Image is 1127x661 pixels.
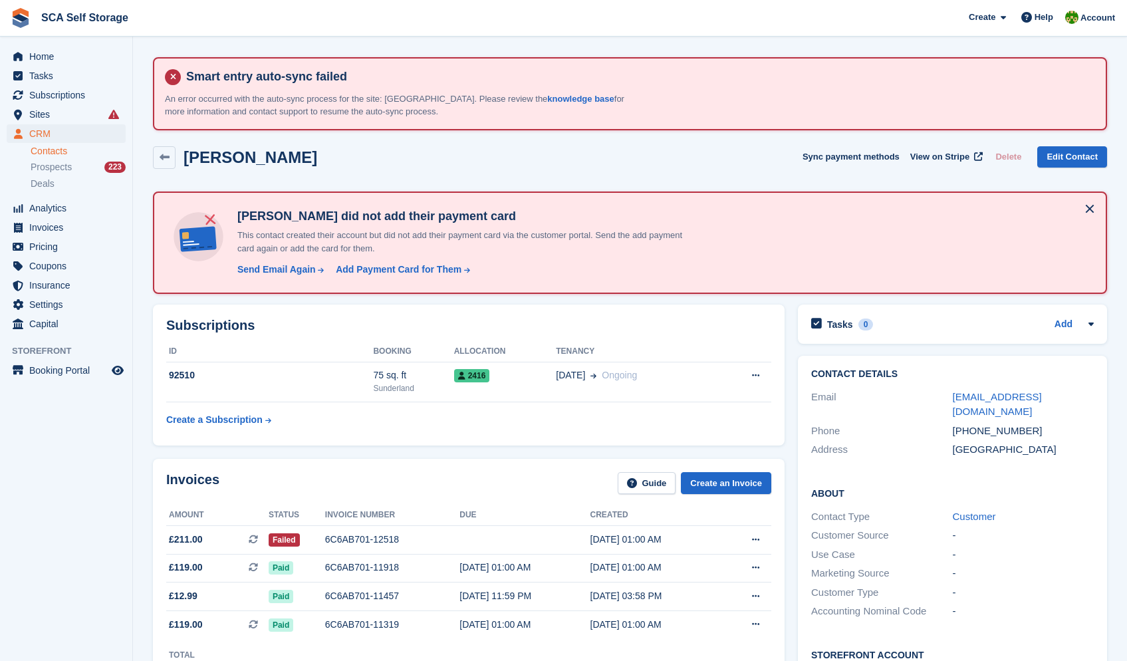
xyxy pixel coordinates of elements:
th: Invoice number [325,505,459,526]
a: menu [7,295,126,314]
div: 75 sq. ft [373,368,453,382]
span: Account [1080,11,1115,25]
a: menu [7,218,126,237]
a: knowledge base [547,94,614,104]
a: Deals [31,177,126,191]
th: Status [269,505,325,526]
div: Email [811,390,953,420]
div: 6C6AB701-12518 [325,533,459,547]
h2: Tasks [827,319,853,330]
div: 223 [104,162,126,173]
th: Due [459,505,590,526]
th: Allocation [454,341,557,362]
span: CRM [29,124,109,143]
div: Add Payment Card for Them [336,263,461,277]
h4: [PERSON_NAME] did not add their payment card [232,209,697,224]
a: menu [7,315,126,333]
h4: Smart entry auto-sync failed [181,69,1095,84]
span: Tasks [29,66,109,85]
img: Sam Chapman [1065,11,1078,24]
th: Created [590,505,721,526]
span: £119.00 [169,561,203,575]
p: This contact created their account but did not add their payment card via the customer portal. Se... [232,229,697,255]
span: Storefront [12,344,132,358]
th: Amount [166,505,269,526]
span: Coupons [29,257,109,275]
span: Help [1035,11,1053,24]
span: Ongoing [602,370,637,380]
a: Prospects 223 [31,160,126,174]
div: [PHONE_NUMBER] [953,424,1094,439]
div: [DATE] 11:59 PM [459,589,590,603]
span: £12.99 [169,589,197,603]
div: 92510 [166,368,373,382]
div: - [953,547,1094,563]
span: Paid [269,590,293,603]
div: - [953,604,1094,619]
a: menu [7,105,126,124]
h2: Subscriptions [166,318,771,333]
div: [GEOGRAPHIC_DATA] [953,442,1094,458]
div: Sunderland [373,382,453,394]
div: Marketing Source [811,566,953,581]
div: 0 [858,319,874,330]
div: Use Case [811,547,953,563]
h2: Invoices [166,472,219,494]
h2: [PERSON_NAME] [184,148,317,166]
a: Create a Subscription [166,408,271,432]
a: menu [7,47,126,66]
div: Accounting Nominal Code [811,604,953,619]
th: ID [166,341,373,362]
a: menu [7,361,126,380]
div: Send Email Again [237,263,316,277]
button: Delete [990,146,1027,168]
div: Customer Type [811,585,953,600]
a: [EMAIL_ADDRESS][DOMAIN_NAME] [953,391,1042,418]
span: 2416 [454,369,490,382]
div: - [953,585,1094,600]
a: menu [7,199,126,217]
span: Home [29,47,109,66]
a: View on Stripe [905,146,985,168]
span: Create [969,11,995,24]
span: Prospects [31,161,72,174]
span: £119.00 [169,618,203,632]
div: Phone [811,424,953,439]
div: [DATE] 01:00 AM [590,618,721,632]
span: Pricing [29,237,109,256]
i: Smart entry sync failures have occurred [108,109,119,120]
div: Total [169,649,203,661]
a: Add Payment Card for Them [330,263,471,277]
div: 6C6AB701-11918 [325,561,459,575]
span: Settings [29,295,109,314]
a: menu [7,86,126,104]
a: Contacts [31,145,126,158]
span: Subscriptions [29,86,109,104]
div: [DATE] 01:00 AM [459,561,590,575]
div: 6C6AB701-11319 [325,618,459,632]
span: Paid [269,618,293,632]
span: Analytics [29,199,109,217]
th: Tenancy [556,341,716,362]
th: Booking [373,341,453,362]
h2: Storefront Account [811,648,1094,661]
div: 6C6AB701-11457 [325,589,459,603]
a: Edit Contact [1037,146,1107,168]
div: [DATE] 01:00 AM [459,618,590,632]
img: stora-icon-8386f47178a22dfd0bd8f6a31ec36ba5ce8667c1dd55bd0f319d3a0aa187defe.svg [11,8,31,28]
a: menu [7,257,126,275]
span: Insurance [29,276,109,295]
span: Failed [269,533,300,547]
a: SCA Self Storage [36,7,134,29]
a: Guide [618,472,676,494]
span: View on Stripe [910,150,969,164]
div: [DATE] 03:58 PM [590,589,721,603]
div: Customer Source [811,528,953,543]
img: no-card-linked-e7822e413c904bf8b177c4d89f31251c4716f9871600ec3ca5bfc59e148c83f4.svg [170,209,227,265]
div: Contact Type [811,509,953,525]
div: - [953,528,1094,543]
span: £211.00 [169,533,203,547]
span: Deals [31,178,55,190]
h2: Contact Details [811,369,1094,380]
div: Address [811,442,953,458]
